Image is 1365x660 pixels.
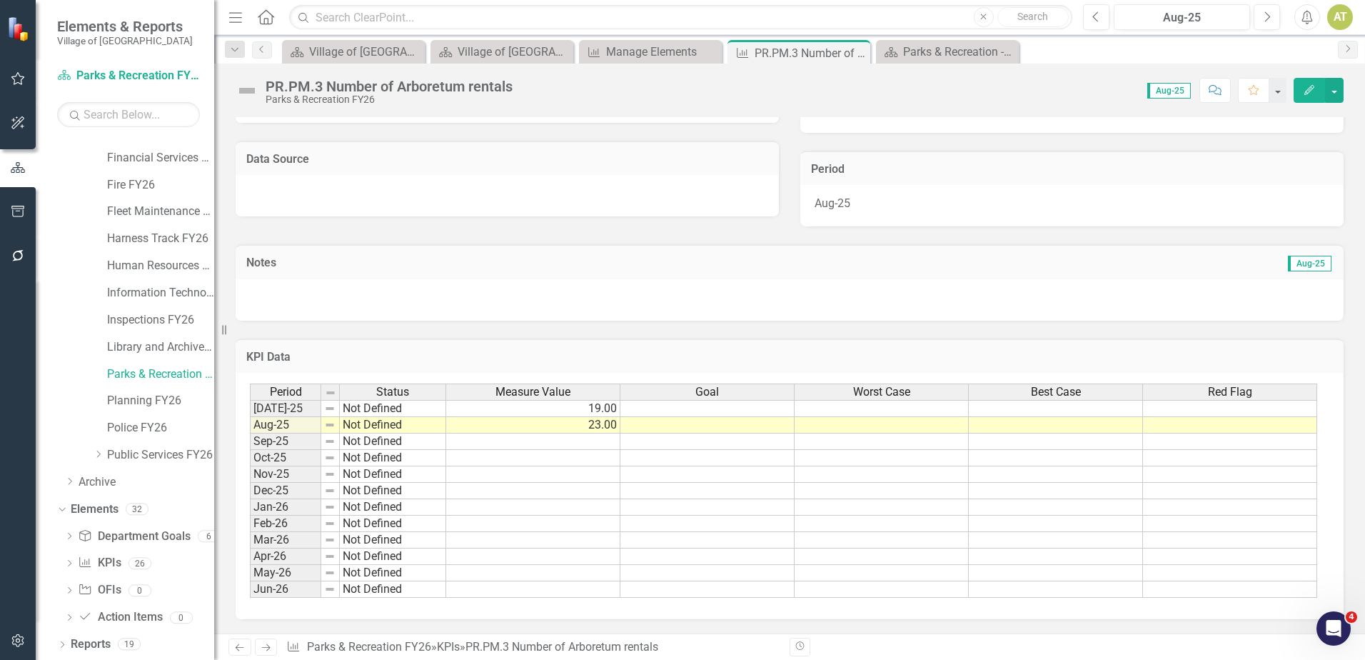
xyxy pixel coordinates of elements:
td: Not Defined [340,499,446,516]
td: May-26 [250,565,321,581]
td: Jan-26 [250,499,321,516]
span: Elements & Reports [57,18,193,35]
div: » » [286,639,779,656]
div: Manage Elements [606,43,718,61]
td: Dec-25 [250,483,321,499]
img: ClearPoint Strategy [7,16,32,41]
div: Parks & Recreation FY26 [266,94,513,105]
span: Measure Value [495,386,570,399]
img: 8DAGhfEEPCf229AAAAAElFTkSuQmCC [324,485,336,496]
td: Not Defined [340,565,446,581]
a: Village of [GEOGRAPHIC_DATA] - Welcome Page [434,43,570,61]
img: 8DAGhfEEPCf229AAAAAElFTkSuQmCC [325,387,336,399]
a: Parks & Recreation - Landing Page [880,43,1015,61]
td: 23.00 [446,417,620,434]
a: Fleet Maintenance FY26 [107,204,214,220]
h3: Period [811,163,1333,176]
td: Mar-26 [250,532,321,549]
a: Library and Archives Services FY26 [107,339,214,356]
div: 19 [118,639,141,651]
td: Not Defined [340,417,446,434]
span: Goal [695,386,719,399]
a: Parks & Recreation FY26 [107,366,214,383]
div: Aug-25 [800,185,1344,226]
a: Elements [71,501,119,518]
img: 8DAGhfEEPCf229AAAAAElFTkSuQmCC [324,403,336,414]
h3: KPI Data [246,351,1333,364]
span: Worst Case [853,386,910,399]
a: OFIs [78,582,121,599]
img: 8DAGhfEEPCf229AAAAAElFTkSuQmCC [324,452,336,464]
td: Nov-25 [250,466,321,483]
a: Police FY26 [107,420,214,436]
img: 8DAGhfEEPCf229AAAAAElFTkSuQmCC [324,501,336,513]
span: 4 [1346,611,1357,623]
td: Not Defined [340,434,446,450]
a: Department Goals [78,529,190,545]
td: Not Defined [340,581,446,598]
span: Search [1017,11,1048,22]
td: Oct-25 [250,450,321,466]
div: Village of [GEOGRAPHIC_DATA] - Welcome Page [458,43,570,61]
td: [DATE]-25 [250,400,321,417]
small: Village of [GEOGRAPHIC_DATA] [57,35,193,46]
td: Jun-26 [250,581,321,598]
a: Archive [79,474,214,491]
button: Search [997,7,1069,27]
div: 0 [129,584,151,596]
td: Not Defined [340,400,446,417]
span: Period [270,386,302,399]
div: PR.PM.3 Number of Arboretum rentals [755,44,867,62]
td: Sep-25 [250,434,321,450]
input: Search ClearPoint... [289,5,1072,30]
a: Public Services FY26 [107,447,214,464]
td: Not Defined [340,483,446,499]
div: Village of [GEOGRAPHIC_DATA] - Welcome Page [309,43,421,61]
span: Aug-25 [1147,83,1191,99]
div: 32 [126,503,148,515]
a: Fire FY26 [107,177,214,194]
span: Best Case [1031,386,1081,399]
img: 8DAGhfEEPCf229AAAAAElFTkSuQmCC [324,567,336,579]
a: KPIs [437,640,460,654]
img: Not Defined [236,79,258,102]
td: Not Defined [340,549,446,565]
a: Inspections FY26 [107,312,214,329]
input: Search Below... [57,102,200,127]
img: 8DAGhfEEPCf229AAAAAElFTkSuQmCC [324,518,336,529]
div: 26 [129,557,151,569]
div: Parks & Recreation - Landing Page [903,43,1015,61]
button: AT [1327,4,1353,30]
iframe: Intercom live chat [1316,611,1351,646]
a: Action Items [78,609,162,626]
img: 8DAGhfEEPCf229AAAAAElFTkSuQmCC [324,436,336,447]
button: Aug-25 [1114,4,1250,30]
a: Harness Track FY26 [107,231,214,247]
a: Parks & Recreation FY26 [307,640,431,654]
td: Not Defined [340,466,446,483]
a: Financial Services FY26 [107,150,214,166]
a: Manage Elements [583,43,718,61]
td: Not Defined [340,450,446,466]
span: Aug-25 [1288,256,1331,271]
img: 8DAGhfEEPCf229AAAAAElFTkSuQmCC [324,419,336,431]
td: 19.00 [446,400,620,417]
td: Not Defined [340,532,446,549]
a: Reports [71,636,111,653]
h3: Data Source [246,153,768,166]
div: 0 [170,611,193,624]
a: KPIs [78,555,121,571]
a: Human Resources FY26 [107,258,214,274]
div: PR.PM.3 Number of Arboretum rentals [465,640,658,654]
a: Village of [GEOGRAPHIC_DATA] - Welcome Page [286,43,421,61]
td: Apr-26 [250,549,321,565]
a: Planning FY26 [107,393,214,409]
a: Information Technology FY26 [107,285,214,301]
td: Aug-25 [250,417,321,434]
td: Feb-26 [250,516,321,532]
img: 8DAGhfEEPCf229AAAAAElFTkSuQmCC [324,551,336,562]
h3: Notes [246,256,681,269]
div: PR.PM.3 Number of Arboretum rentals [266,79,513,94]
a: Parks & Recreation FY26 [57,68,200,84]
